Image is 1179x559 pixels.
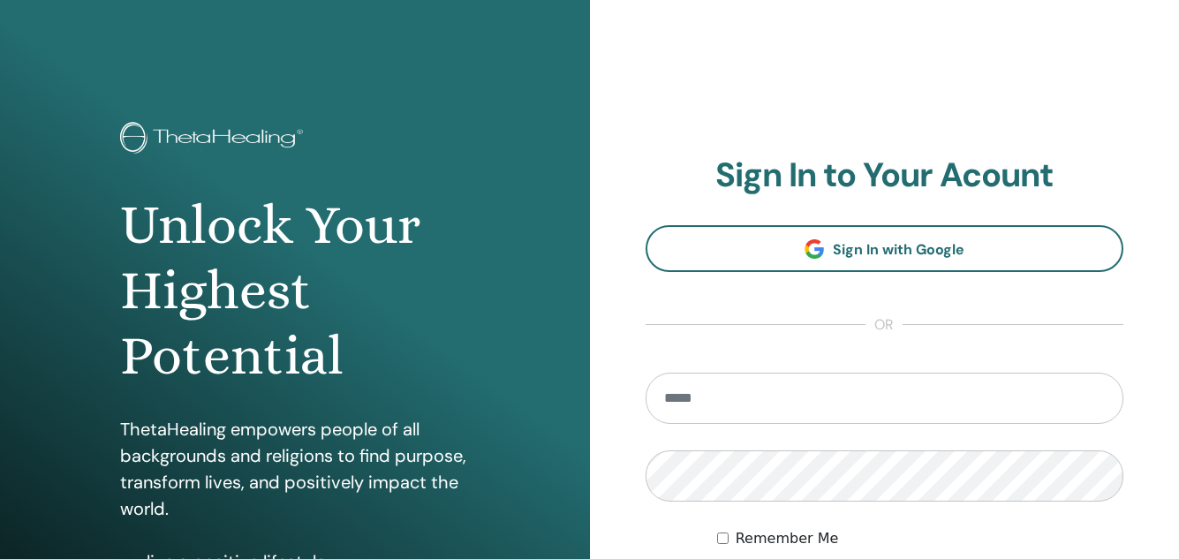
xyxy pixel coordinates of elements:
h1: Unlock Your Highest Potential [120,193,469,389]
span: Sign In with Google [833,240,964,259]
p: ThetaHealing empowers people of all backgrounds and religions to find purpose, transform lives, a... [120,416,469,522]
span: or [865,314,903,336]
a: Sign In with Google [646,225,1124,272]
div: Keep me authenticated indefinitely or until I manually logout [717,528,1123,549]
h2: Sign In to Your Acount [646,155,1124,196]
label: Remember Me [736,528,839,549]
